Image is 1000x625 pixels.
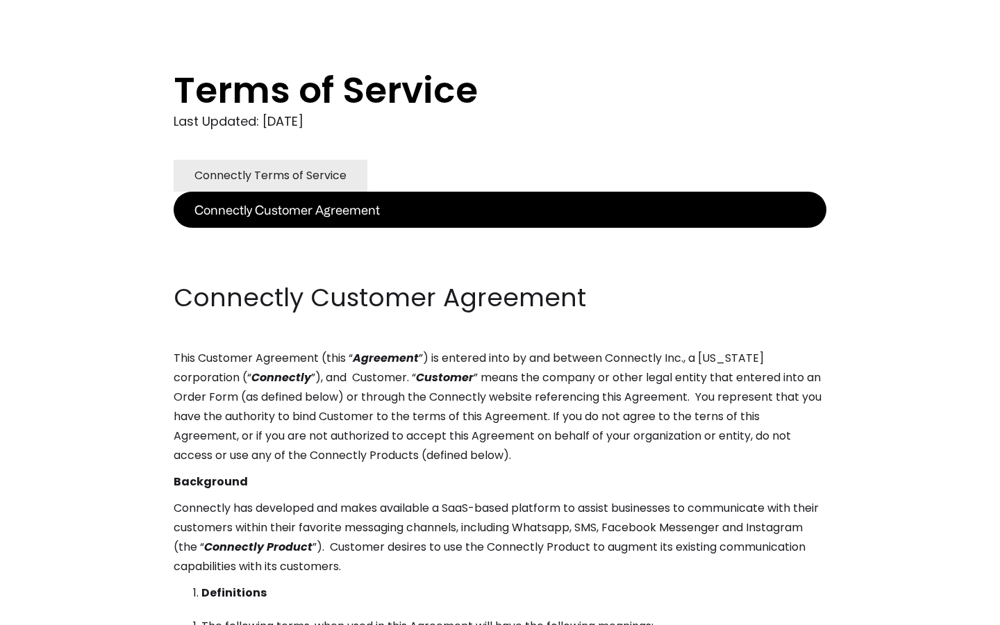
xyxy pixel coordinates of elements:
[174,69,771,111] h1: Terms of Service
[416,369,474,385] em: Customer
[174,349,826,465] p: This Customer Agreement (this “ ”) is entered into by and between Connectly Inc., a [US_STATE] co...
[194,166,347,185] div: Connectly Terms of Service
[201,585,267,601] strong: Definitions
[174,499,826,576] p: Connectly has developed and makes available a SaaS-based platform to assist businesses to communi...
[174,474,248,490] strong: Background
[174,111,826,132] div: Last Updated: [DATE]
[28,601,83,620] ul: Language list
[174,281,826,315] h2: Connectly Customer Agreement
[353,350,419,366] em: Agreement
[174,228,826,247] p: ‍
[174,254,826,274] p: ‍
[251,369,311,385] em: Connectly
[194,200,380,219] div: Connectly Customer Agreement
[14,599,83,620] aside: Language selected: English
[204,539,312,555] em: Connectly Product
